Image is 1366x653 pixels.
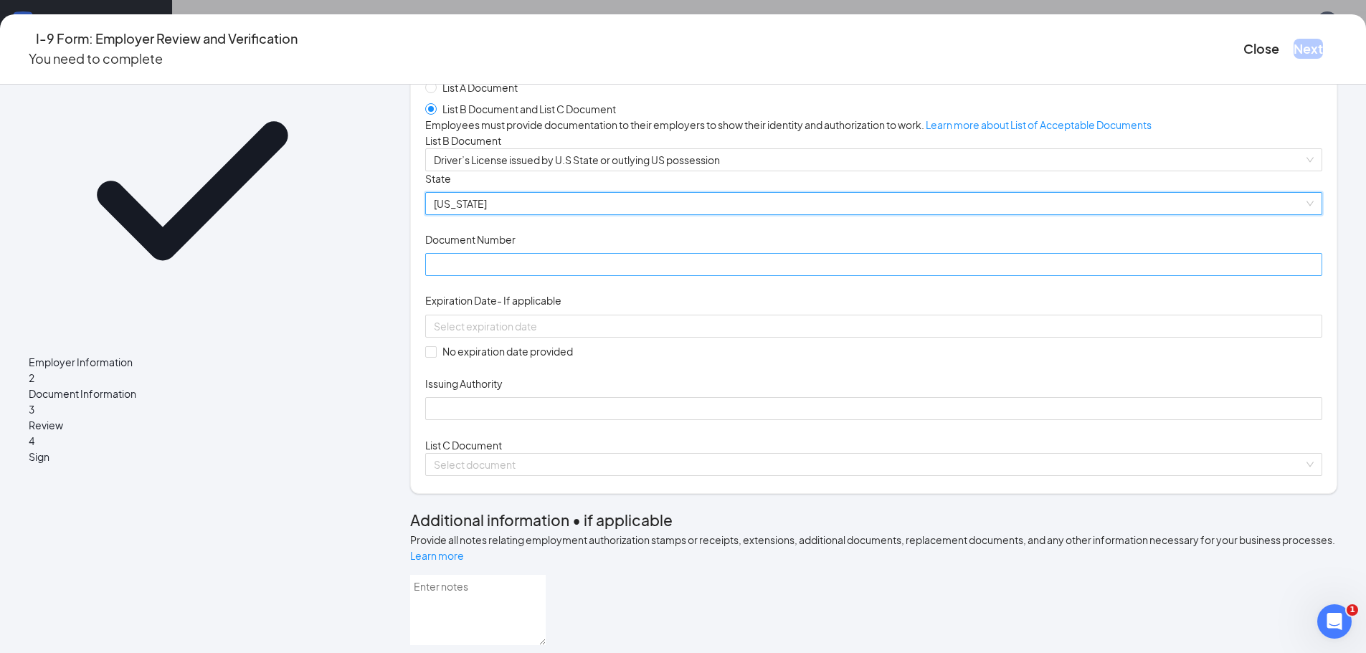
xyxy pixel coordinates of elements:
[437,343,579,359] span: No expiration date provided
[434,318,1311,334] input: Select expiration date
[29,386,356,401] span: Document Information
[410,549,464,562] a: Learn more
[29,27,356,354] svg: Checkmark
[926,118,1152,131] a: Learn more about List of Acceptable Documents
[434,149,1314,171] span: Driver’s License issued by U.S State or outlying US possession
[29,49,298,69] p: You need to complete
[29,403,34,416] span: 3
[425,118,1152,131] span: Employees must provide documentation to their employers to show their identity and authorization ...
[425,134,501,147] span: List B Document
[437,101,622,117] span: List B Document and List C Document
[425,171,451,186] span: State
[425,232,516,247] span: Document Number
[1347,604,1358,616] span: 1
[497,294,561,307] span: - If applicable
[29,434,34,447] span: 4
[425,293,561,308] span: Expiration Date
[29,417,356,433] span: Review
[36,29,298,49] h4: I-9 Form: Employer Review and Verification
[1294,39,1323,59] button: Next
[1317,604,1352,639] iframe: Intercom live chat
[29,449,356,464] span: Sign
[434,193,1314,214] span: Texas
[29,371,34,384] span: 2
[569,510,673,530] span: • if applicable
[29,354,356,370] span: Employer Information
[425,439,502,452] span: List C Document
[1243,39,1279,59] button: Close
[425,376,503,391] span: Issuing Authority
[410,510,569,530] span: Additional information
[437,80,523,95] span: List A Document
[410,533,1335,562] span: Provide all notes relating employment authorization stamps or receipts, extensions, additional do...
